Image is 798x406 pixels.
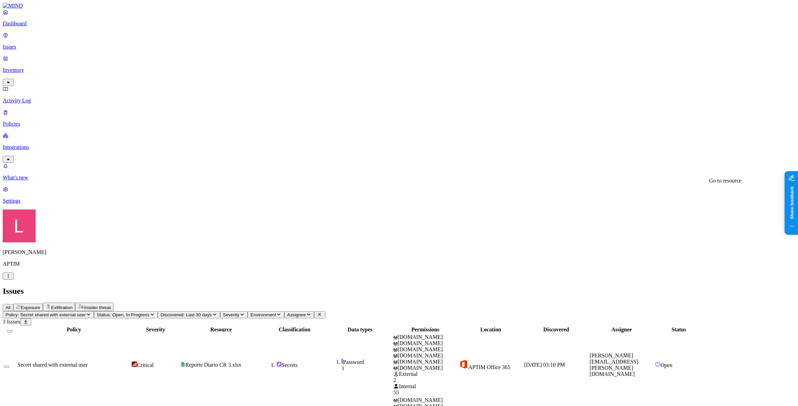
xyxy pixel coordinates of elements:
[51,305,72,310] span: Exfiltration
[393,390,457,396] div: 55
[589,327,654,333] div: Assignee
[185,362,241,368] span: Reporte Diario CR 3.xlsx
[17,327,130,333] div: Policy
[223,312,239,317] span: Severity
[655,327,703,333] div: Status
[21,305,40,310] span: Exposure
[393,346,457,353] div: [DOMAIN_NAME]
[393,365,457,371] div: [DOMAIN_NAME]
[709,178,741,184] div: Go to resource
[3,210,36,242] img: Landen Brown
[84,305,111,310] span: Insider threat
[393,377,457,383] div: 2
[181,327,261,333] div: Resource
[459,359,468,369] img: office-365
[3,98,795,104] p: Activity Log
[589,353,638,377] span: [PERSON_NAME][EMAIL_ADDRESS][PERSON_NAME][DOMAIN_NAME]
[3,175,795,181] p: What's new
[524,362,565,368] span: [DATE] 03:10 PM
[342,358,392,365] div: Password
[181,362,185,367] img: google-sheets
[3,319,20,325] span: 3 Issues
[393,334,457,340] div: [DOMAIN_NAME]
[655,361,660,367] img: status-open
[3,3,23,9] img: MIND
[660,362,672,368] span: Open
[3,249,795,255] p: [PERSON_NAME]
[393,340,457,346] div: [DOMAIN_NAME]
[7,330,13,332] button: Select all
[3,21,795,27] p: Dashboard
[3,144,795,150] p: Integrations
[4,366,9,368] button: Select row
[328,327,392,333] div: Data types
[393,359,457,365] div: [DOMAIN_NAME]
[524,327,588,333] div: Discovered
[393,327,457,333] div: Permissions
[5,312,86,317] span: Policy: Secret shared with external user
[342,358,343,364] img: secret-line
[3,44,795,50] p: Issues
[276,361,327,368] div: Secrets
[393,383,457,390] div: Internal
[393,353,457,359] div: [DOMAIN_NAME]
[250,312,276,317] span: Environment
[393,371,457,377] div: External
[3,261,795,267] p: APTIM
[393,397,457,403] div: [DOMAIN_NAME]
[97,312,149,317] span: Status: Open, In Progress
[3,198,795,204] p: Settings
[3,121,795,127] p: Policies
[132,327,179,333] div: Severity
[5,305,11,310] span: All
[459,327,523,333] div: Location
[287,312,306,317] span: Assignee
[276,361,282,367] img: secret
[160,312,212,317] span: Discovered: Last 30 days
[137,362,154,368] span: Critical
[263,327,327,333] div: Classification
[132,361,137,367] img: severity-critical
[17,362,87,368] span: Secret shared with external user
[3,287,795,296] h2: Issues
[342,365,392,371] div: 1
[3,67,795,73] p: Inventory
[468,364,510,370] span: APTIM Office 365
